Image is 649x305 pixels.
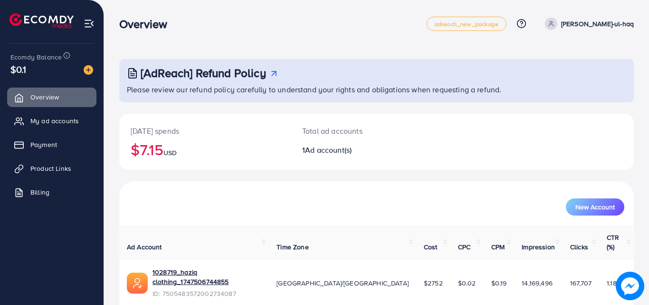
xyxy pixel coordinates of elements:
[30,116,79,126] span: My ad accounts
[119,17,175,31] h3: Overview
[7,159,96,178] a: Product Links
[127,273,148,294] img: ic-ads-acc.e4c84228.svg
[7,135,96,154] a: Payment
[302,125,408,137] p: Total ad accounts
[435,21,498,27] span: adreach_new_package
[153,267,261,287] a: 1028719_haziq clothing_1747506744855
[570,242,588,252] span: Clicks
[458,242,470,252] span: CPC
[84,18,95,29] img: menu
[607,233,619,252] span: CTR (%)
[570,278,592,288] span: 167,707
[305,145,352,155] span: Ad account(s)
[84,65,93,75] img: image
[541,18,634,30] a: [PERSON_NAME]-ul-haq
[153,289,261,298] span: ID: 7505483572002734087
[131,140,279,158] h2: $7.15
[561,18,634,30] p: [PERSON_NAME]-ul-haq
[575,204,615,210] span: New Account
[427,17,506,31] a: adreach_new_package
[424,278,443,288] span: $2752
[616,272,644,300] img: image
[302,146,408,155] h2: 1
[30,187,49,197] span: Billing
[424,242,438,252] span: Cost
[277,242,308,252] span: Time Zone
[30,140,57,149] span: Payment
[127,242,162,252] span: Ad Account
[30,92,59,102] span: Overview
[127,84,628,95] p: Please review our refund policy carefully to understand your rights and obligations when requesti...
[141,66,266,80] h3: [AdReach] Refund Policy
[7,183,96,202] a: Billing
[522,242,555,252] span: Impression
[10,52,62,62] span: Ecomdy Balance
[458,278,476,288] span: $0.02
[566,198,624,216] button: New Account
[10,13,74,28] img: logo
[163,148,177,157] span: USD
[277,278,409,288] span: [GEOGRAPHIC_DATA]/[GEOGRAPHIC_DATA]
[491,242,505,252] span: CPM
[607,278,617,288] span: 1.18
[10,62,27,76] span: $0.1
[30,164,71,173] span: Product Links
[131,125,279,137] p: [DATE] spends
[522,278,553,288] span: 14,169,496
[7,111,96,130] a: My ad accounts
[491,278,507,288] span: $0.19
[7,88,96,107] a: Overview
